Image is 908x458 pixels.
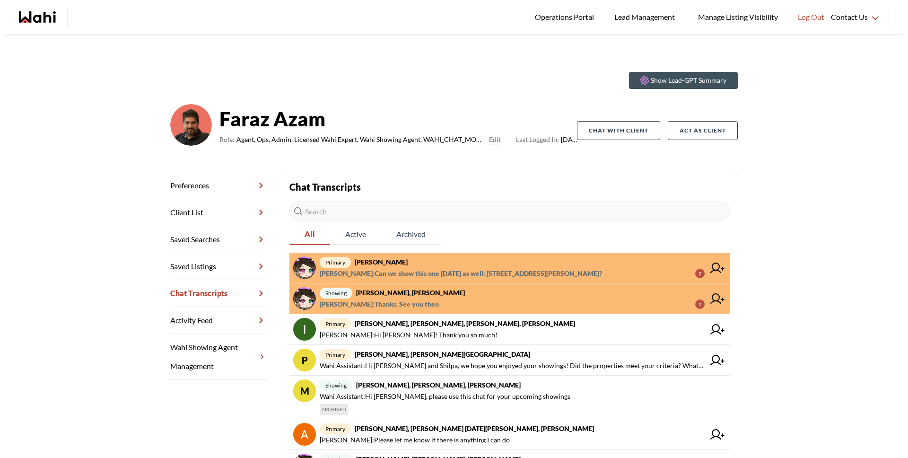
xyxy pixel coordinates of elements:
span: Lead Management [614,11,678,23]
a: Saved Listings [170,253,267,280]
span: primary [320,349,351,360]
button: Edit [489,134,501,145]
a: Activity Feed [170,307,267,334]
img: chat avatar [293,256,316,279]
span: showing [320,380,352,391]
span: Role: [219,134,235,145]
strong: [PERSON_NAME], [PERSON_NAME][GEOGRAPHIC_DATA] [355,350,530,358]
strong: [PERSON_NAME], [PERSON_NAME], [PERSON_NAME], [PERSON_NAME] [355,319,575,327]
span: Last Logged In: [516,135,559,143]
button: Archived [381,224,441,245]
a: primary[PERSON_NAME][PERSON_NAME]:Can we show this one [DATE] as well: [STREET_ADDRESS][PERSON_NA... [289,253,730,283]
span: Archived [381,224,441,244]
img: chat avatar [293,423,316,446]
a: Saved Searches [170,226,267,253]
span: [PERSON_NAME] : Hi [PERSON_NAME]! Thank you so much! [320,329,498,341]
button: Act as Client [668,121,738,140]
span: Operations Portal [535,11,597,23]
div: P [293,349,316,371]
span: primary [320,318,351,329]
span: ARCHIVED [320,404,348,415]
a: Chat Transcripts [170,280,267,307]
span: Agent, Ops, Admin, Licensed Wahi Expert, Wahi Showing Agent, WAHI_CHAT_MODERATOR [236,134,485,145]
img: chat avatar [293,287,316,310]
button: All [289,224,330,245]
div: M [293,379,316,402]
span: primary [320,257,351,268]
div: 2 [695,269,705,278]
input: Search [289,202,730,220]
a: Wahi homepage [19,11,56,23]
span: Wahi Assistant : Hi [PERSON_NAME] and Shilpa, we hope you enjoyed your showings! Did the properti... [320,360,705,371]
div: 2 [695,299,705,309]
button: Chat with client [577,121,660,140]
strong: Faraz Azam [219,105,577,133]
a: Pprimary[PERSON_NAME], [PERSON_NAME][GEOGRAPHIC_DATA]Wahi Assistant:Hi [PERSON_NAME] and Shilpa, ... [289,345,730,376]
img: d03c15c2156146a3.png [170,104,212,146]
strong: [PERSON_NAME], [PERSON_NAME], [PERSON_NAME] [356,381,521,389]
span: All [289,224,330,244]
span: [PERSON_NAME] : Please let me know if there is anything I can do [320,434,510,446]
span: [DATE] [516,134,577,145]
a: primary[PERSON_NAME], [PERSON_NAME] [DATE][PERSON_NAME], [PERSON_NAME][PERSON_NAME]:Please let me... [289,419,730,450]
span: Log Out [798,11,824,23]
span: [PERSON_NAME] : Can we show this one [DATE] as well: [STREET_ADDRESS][PERSON_NAME]? [320,268,602,279]
strong: [PERSON_NAME], [PERSON_NAME] [356,289,465,297]
span: showing [320,288,352,299]
strong: Chat Transcripts [289,181,361,193]
p: Show Lead-GPT Summary [651,76,726,85]
span: [PERSON_NAME] : Thanks. See you then [320,299,439,310]
a: showing[PERSON_NAME], [PERSON_NAME][PERSON_NAME]:Thanks. See you then2 [289,283,730,314]
button: Active [330,224,381,245]
a: Preferences [170,172,267,199]
span: Wahi Assistant : Hi [PERSON_NAME], please use this chat for your upcoming showings [320,391,570,402]
span: Manage Listing Visibility [695,11,781,23]
strong: [PERSON_NAME] [355,258,408,266]
strong: [PERSON_NAME], [PERSON_NAME] [DATE][PERSON_NAME], [PERSON_NAME] [355,424,594,432]
button: Show Lead-GPT Summary [629,72,738,89]
span: primary [320,423,351,434]
img: chat avatar [293,318,316,341]
a: Mshowing[PERSON_NAME], [PERSON_NAME], [PERSON_NAME]Wahi Assistant:Hi [PERSON_NAME], please use th... [289,376,730,419]
span: Active [330,224,381,244]
a: Client List [170,199,267,226]
a: Wahi Showing Agent Management [170,334,267,380]
a: primary[PERSON_NAME], [PERSON_NAME], [PERSON_NAME], [PERSON_NAME][PERSON_NAME]:Hi [PERSON_NAME]! ... [289,314,730,345]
